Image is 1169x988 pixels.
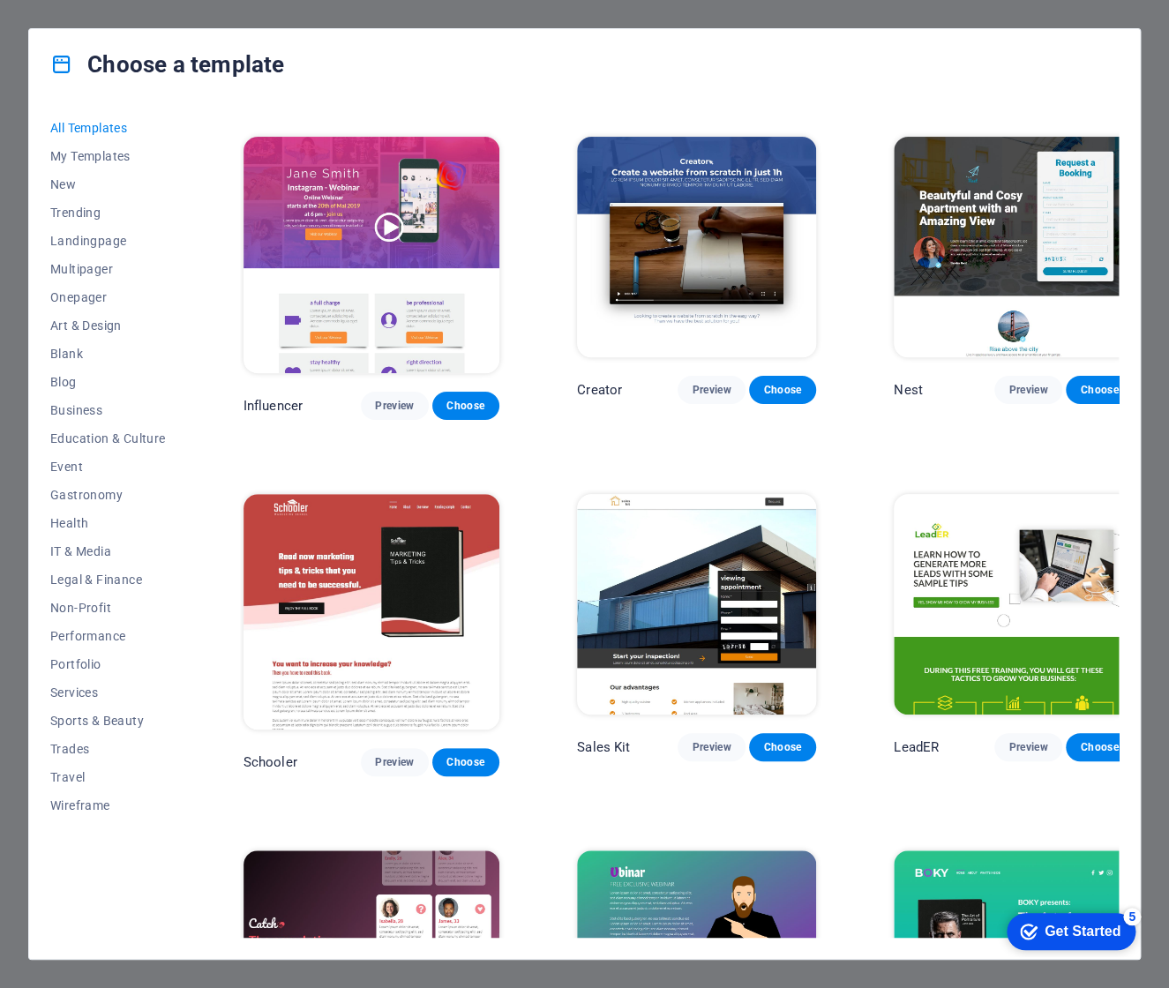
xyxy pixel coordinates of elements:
span: Legal & Finance [50,573,166,587]
span: New [50,177,166,191]
button: Preview [994,733,1061,761]
span: Preview [375,399,414,413]
button: My Templates [50,142,166,170]
span: IT & Media [50,544,166,558]
span: Trades [50,742,166,756]
div: Get Started 5 items remaining, 0% complete [14,9,143,46]
span: Business [50,403,166,417]
span: Health [50,516,166,530]
button: All Templates [50,114,166,142]
button: Choose [749,376,816,404]
button: Choose [432,392,499,420]
button: Non-Profit [50,594,166,622]
button: Performance [50,622,166,650]
span: My Templates [50,149,166,163]
button: Blank [50,340,166,368]
span: Choose [446,755,485,769]
span: Choose [763,740,802,754]
button: Preview [678,376,745,404]
button: Event [50,453,166,481]
button: Choose [1066,376,1133,404]
span: Blank [50,347,166,361]
button: Choose [1066,733,1133,761]
span: Performance [50,629,166,643]
span: Blog [50,375,166,389]
img: Sales Kit [577,494,816,715]
span: Preview [692,383,731,397]
p: LeadER [894,738,939,756]
span: Onepager [50,290,166,304]
div: Get Started [52,19,128,35]
button: Landingpage [50,227,166,255]
span: Multipager [50,262,166,276]
span: Preview [1008,383,1047,397]
span: Choose [1080,383,1119,397]
span: Preview [692,740,731,754]
span: Education & Culture [50,431,166,445]
span: Gastronomy [50,488,166,502]
button: Preview [678,733,745,761]
img: LeadER [894,494,1133,715]
button: Portfolio [50,650,166,678]
button: Preview [361,748,428,776]
button: Trades [50,735,166,763]
p: Creator [577,381,622,399]
button: Multipager [50,255,166,283]
span: Landingpage [50,234,166,248]
button: IT & Media [50,537,166,565]
img: Nest [894,137,1133,357]
span: Choose [763,383,802,397]
span: Preview [375,755,414,769]
p: Sales Kit [577,738,630,756]
span: Wireframe [50,798,166,812]
span: All Templates [50,121,166,135]
button: New [50,170,166,198]
button: Onepager [50,283,166,311]
button: Choose [749,733,816,761]
img: Creator [577,137,816,357]
button: Travel [50,763,166,791]
button: Wireframe [50,791,166,820]
button: Trending [50,198,166,227]
img: Influencer [244,137,499,373]
div: 5 [131,4,148,21]
button: Gastronomy [50,481,166,509]
button: Business [50,396,166,424]
span: Preview [1008,740,1047,754]
span: Event [50,460,166,474]
button: Art & Design [50,311,166,340]
span: Art & Design [50,318,166,333]
h4: Choose a template [50,50,284,79]
p: Nest [894,381,923,399]
button: Preview [994,376,1061,404]
span: Portfolio [50,657,166,671]
p: Schooler [244,753,297,771]
button: Education & Culture [50,424,166,453]
button: Choose [432,748,499,776]
span: Non-Profit [50,601,166,615]
button: Legal & Finance [50,565,166,594]
span: Travel [50,770,166,784]
button: Sports & Beauty [50,707,166,735]
span: Trending [50,206,166,220]
button: Blog [50,368,166,396]
span: Choose [446,399,485,413]
img: Schooler [244,494,499,730]
span: Choose [1080,740,1119,754]
span: Sports & Beauty [50,714,166,728]
button: Services [50,678,166,707]
button: Preview [361,392,428,420]
p: Influencer [244,397,303,415]
button: Health [50,509,166,537]
span: Services [50,685,166,700]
